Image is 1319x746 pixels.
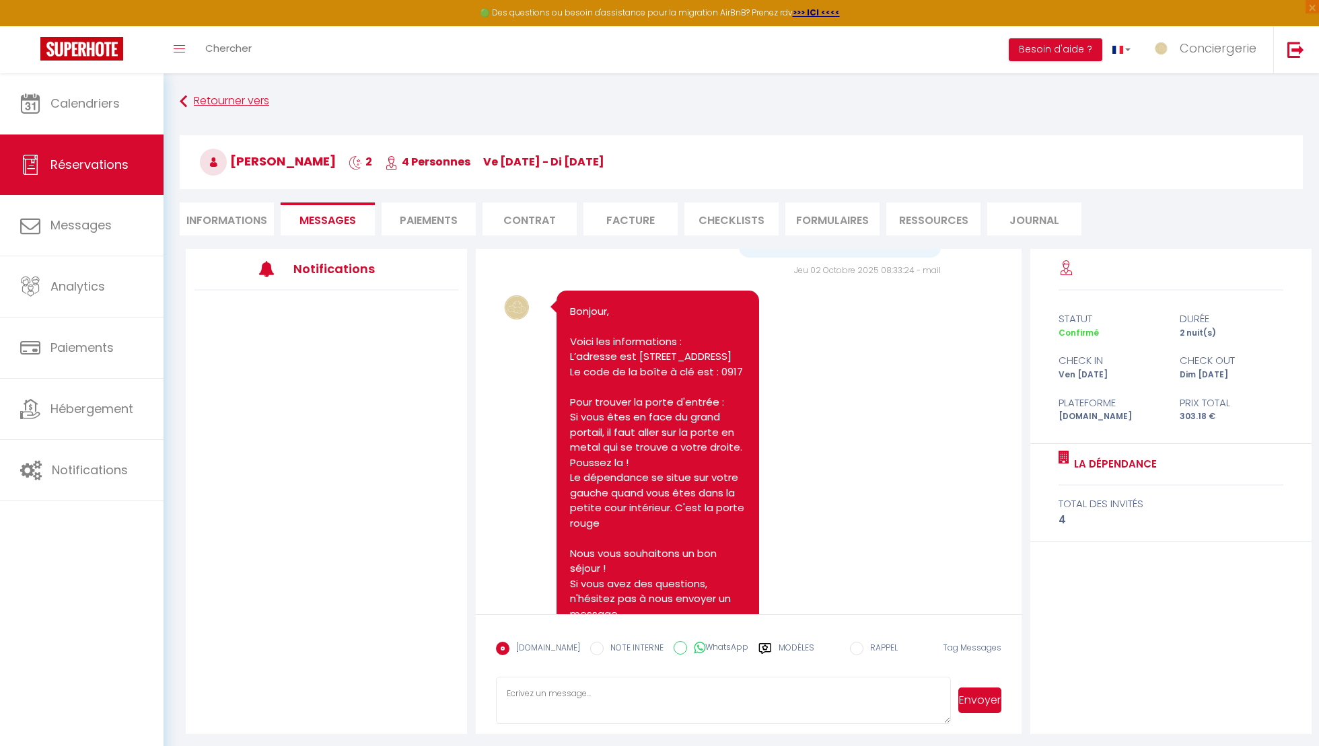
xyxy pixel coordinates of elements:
div: Plateforme [1050,395,1171,411]
label: [DOMAIN_NAME] [509,642,580,657]
div: statut [1050,311,1171,327]
label: WhatsApp [687,641,748,656]
img: ... [1151,38,1171,59]
li: Facture [583,202,678,235]
div: check out [1171,352,1292,369]
div: 4 [1059,512,1284,528]
span: Chercher [205,41,252,55]
li: Ressources [886,202,981,235]
img: Super Booking [40,37,123,61]
div: check in [1050,352,1171,369]
label: Modèles [779,642,814,665]
div: Dim [DATE] [1171,369,1292,381]
span: Conciergerie [1180,40,1256,57]
li: Journal [987,202,1081,235]
span: [PERSON_NAME] [200,153,336,170]
span: Messages [299,213,356,228]
span: 2 [349,154,372,170]
li: CHECKLISTS [684,202,779,235]
button: Besoin d'aide ? [1009,38,1102,61]
h3: Notifications [293,254,403,284]
img: logout [1287,41,1304,58]
label: RAPPEL [863,642,898,657]
span: Paiements [50,339,114,356]
span: Messages [50,217,112,233]
div: 303.18 € [1171,410,1292,423]
div: Prix total [1171,395,1292,411]
span: Jeu 02 Octobre 2025 08:33:24 - mail [794,264,941,276]
a: La Dépendance [1069,456,1157,472]
li: Paiements [382,202,476,235]
button: Envoyer [958,687,1001,713]
a: >>> ICI <<<< [793,7,840,18]
li: Contrat [483,202,577,235]
li: Informations [180,202,274,235]
a: Retourner vers [180,89,1303,114]
div: 2 nuit(s) [1171,327,1292,340]
span: 4 Personnes [385,154,470,170]
span: Calendriers [50,95,120,112]
div: Ven [DATE] [1050,369,1171,381]
span: Hébergement [50,400,133,417]
span: Réservations [50,156,129,173]
label: NOTE INTERNE [604,642,664,657]
pre: Bonjour, Voici les informations : L’adresse est [STREET_ADDRESS] Le code de la boîte à clé est : ... [570,304,745,667]
div: total des invités [1059,496,1284,512]
a: ... Conciergerie [1141,26,1273,73]
div: durée [1171,311,1292,327]
div: [DOMAIN_NAME] [1050,410,1171,423]
span: ve [DATE] - di [DATE] [483,154,604,170]
a: Chercher [195,26,262,73]
li: FORMULAIRES [785,202,880,235]
span: Confirmé [1059,327,1099,338]
span: Analytics [50,278,105,295]
img: 174945724435.PNG [496,287,536,328]
span: Tag Messages [943,642,1001,653]
span: Notifications [52,461,128,478]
